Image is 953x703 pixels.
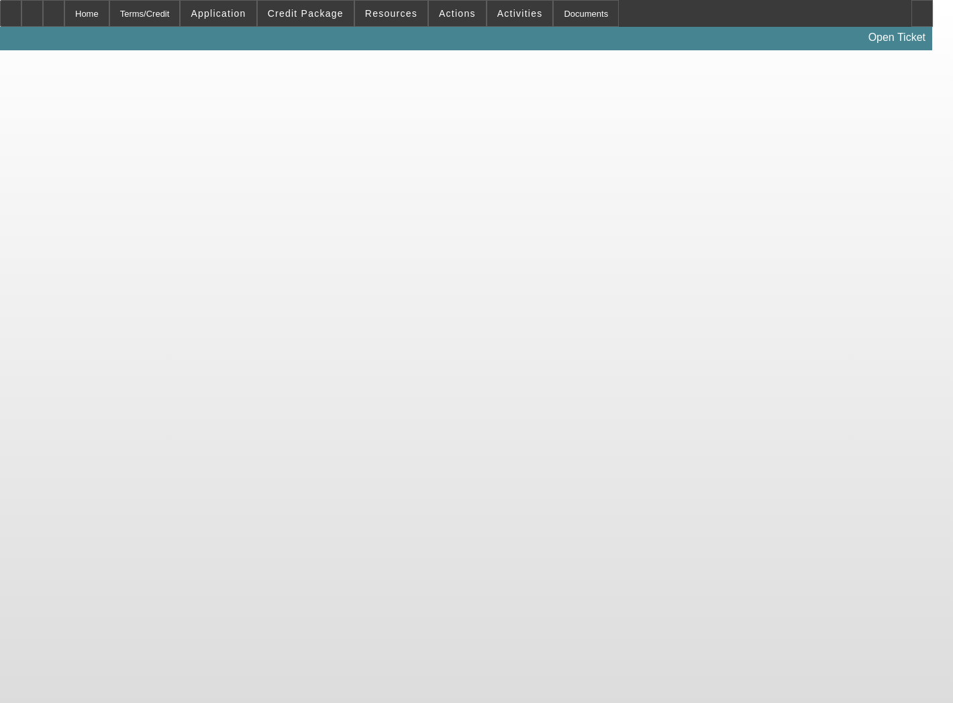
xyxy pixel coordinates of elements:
a: Open Ticket [863,26,931,49]
span: Actions [439,8,476,19]
button: Resources [355,1,428,26]
button: Actions [429,1,486,26]
span: Credit Package [268,8,344,19]
button: Application [181,1,256,26]
span: Activities [497,8,543,19]
span: Resources [365,8,417,19]
span: Application [191,8,246,19]
button: Credit Package [258,1,354,26]
button: Activities [487,1,553,26]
